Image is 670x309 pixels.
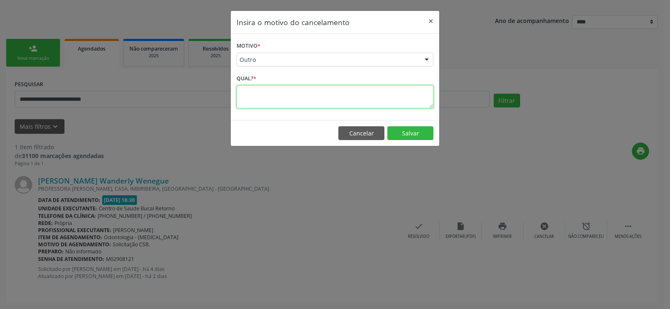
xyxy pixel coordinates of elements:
h5: Insira o motivo do cancelamento [237,17,350,28]
label: Qual? [237,72,256,85]
button: Cancelar [338,126,384,140]
span: Outro [240,56,416,64]
button: Salvar [387,126,433,140]
label: Motivo [237,40,260,53]
button: Close [423,11,439,31]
